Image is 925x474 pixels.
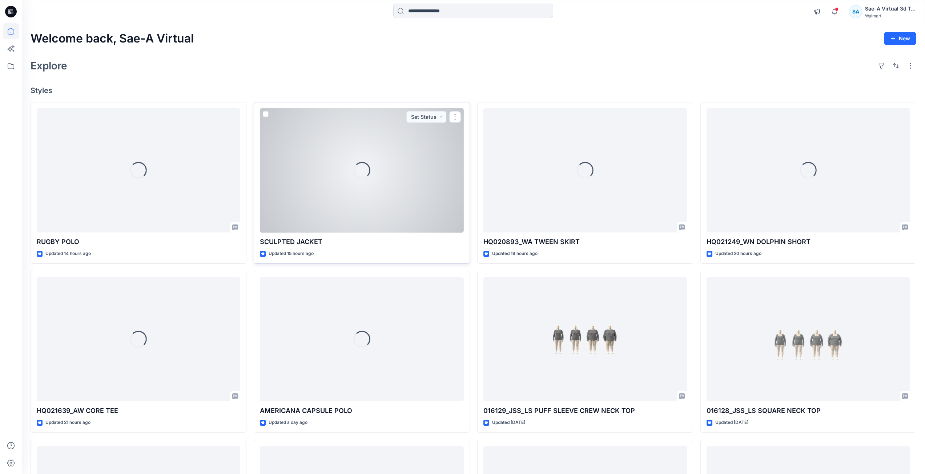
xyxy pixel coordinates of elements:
h4: Styles [31,86,916,95]
p: RUGBY POLO [37,237,240,247]
p: Updated 19 hours ago [492,250,538,258]
div: SA [849,5,862,18]
p: Updated 14 hours ago [45,250,91,258]
div: Sae-A Virtual 3d Team [865,4,916,13]
p: Updated [DATE] [715,419,748,426]
p: HQ020893_WA TWEEN SKIRT [483,237,687,247]
p: 016129_JSS_LS PUFF SLEEVE CREW NECK TOP [483,406,687,416]
h2: Welcome back, Sae-A Virtual [31,32,194,45]
a: 016128_JSS_LS SQUARE NECK TOP [707,277,910,402]
p: Updated [DATE] [492,419,525,426]
a: 016129_JSS_LS PUFF SLEEVE CREW NECK TOP [483,277,687,402]
p: Updated a day ago [269,419,307,426]
p: SCULPTED JACKET [260,237,463,247]
p: Updated 21 hours ago [45,419,91,426]
p: Updated 15 hours ago [269,250,314,258]
button: New [884,32,916,45]
p: HQ021249_WN DOLPHIN SHORT [707,237,910,247]
p: 016128_JSS_LS SQUARE NECK TOP [707,406,910,416]
h2: Explore [31,60,67,72]
p: Updated 20 hours ago [715,250,761,258]
p: HQ021639_AW CORE TEE [37,406,240,416]
p: AMERICANA CAPSULE POLO [260,406,463,416]
div: Walmart [865,13,916,19]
